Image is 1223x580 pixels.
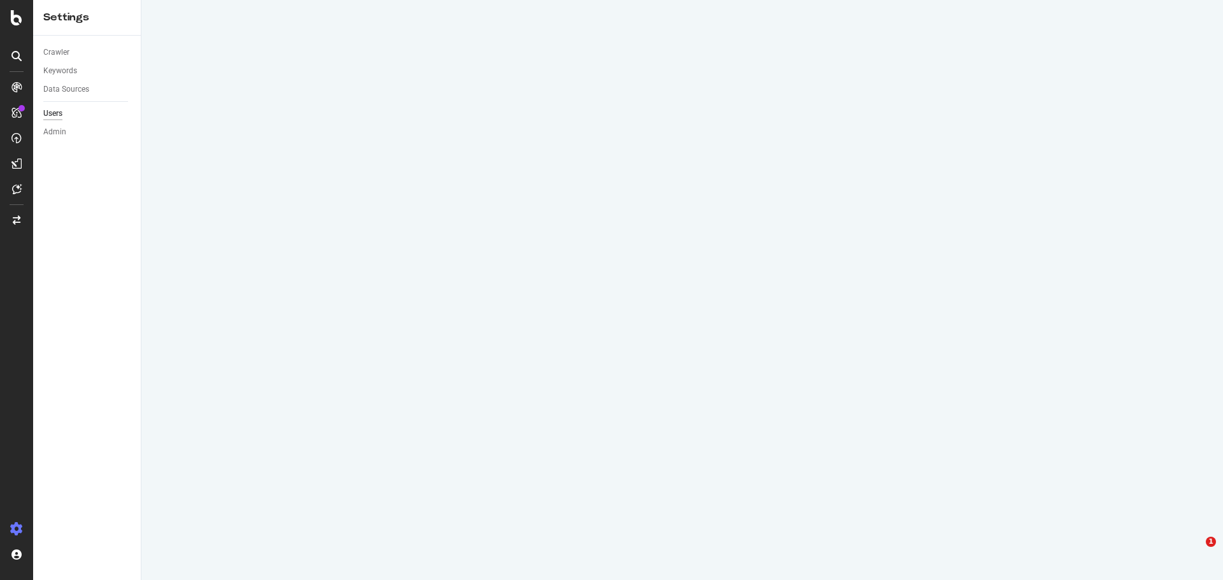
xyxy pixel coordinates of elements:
[43,64,132,78] a: Keywords
[43,83,132,96] a: Data Sources
[43,46,132,59] a: Crawler
[1206,537,1216,547] span: 1
[43,83,89,96] div: Data Sources
[43,10,131,25] div: Settings
[1180,537,1210,567] iframe: Intercom live chat
[43,64,77,78] div: Keywords
[43,125,132,139] a: Admin
[43,125,66,139] div: Admin
[43,107,132,120] a: Users
[43,107,62,120] div: Users
[43,46,69,59] div: Crawler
